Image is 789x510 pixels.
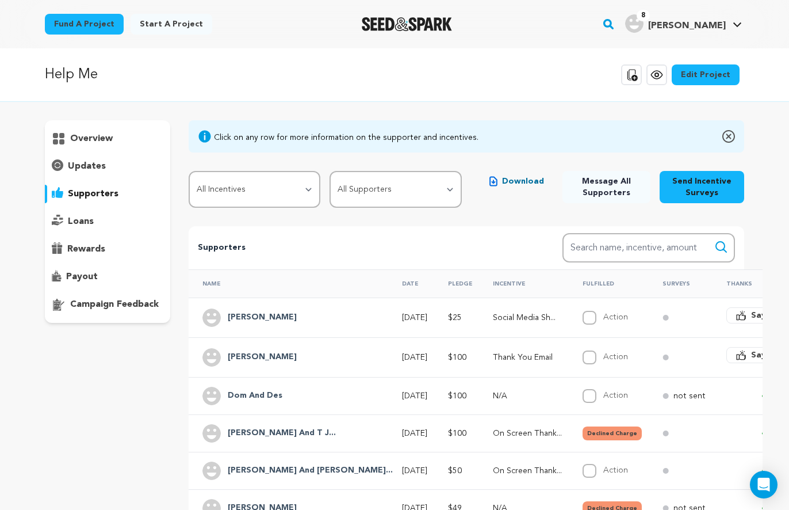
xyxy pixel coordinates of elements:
[362,17,452,31] a: Seed&Spark Homepage
[228,464,393,478] h4: Jim And Ann Carlucci
[480,171,553,192] button: Download
[672,64,740,85] a: Edit Project
[623,12,744,33] a: Onofri M.'s Profile
[45,130,170,148] button: overview
[479,269,569,298] th: Incentive
[493,428,562,439] p: On Screen Thank you
[673,390,706,402] p: not sent
[202,424,221,443] img: user.png
[189,269,388,298] th: Name
[722,130,735,143] img: close-o.svg
[625,14,644,33] img: user.png
[493,465,562,477] p: On Screen Thank you
[603,353,628,361] label: Action
[448,314,462,322] span: $25
[448,467,462,475] span: $50
[493,352,562,363] p: Thank You Email
[603,313,628,321] label: Action
[649,269,713,298] th: Surveys
[562,171,650,203] button: Message All Supporters
[67,242,105,256] p: rewards
[402,465,427,477] p: [DATE]
[70,298,159,311] p: campaign feedback
[45,14,124,35] a: Fund a project
[45,240,170,258] button: rewards
[66,270,98,284] p: payout
[131,14,212,35] a: Start a project
[45,212,170,231] button: loans
[68,159,106,173] p: updates
[402,390,427,402] p: [DATE]
[388,269,434,298] th: Date
[214,132,478,143] div: Click on any row for more information on the supporter and incentives.
[202,309,221,327] img: user.png
[202,348,221,367] img: user.png
[502,176,544,187] span: Download
[603,391,628,399] label: Action
[45,157,170,176] button: updates
[583,427,642,440] button: Declined Charge
[362,17,452,31] img: Seed&Spark Logo Dark Mode
[623,12,744,36] span: Onofri M.'s Profile
[648,21,726,31] span: [PERSON_NAME]
[45,64,98,85] p: Help Me
[448,392,466,400] span: $100
[493,390,562,402] p: N/A
[448,429,466,437] span: $100
[402,312,427,323] p: [DATE]
[68,215,94,229] p: loans
[569,269,649,298] th: Fulfilled
[434,269,479,298] th: Pledge
[603,466,628,474] label: Action
[750,471,777,498] div: Open Intercom Messenger
[637,10,650,21] span: 8
[228,389,282,403] h4: Dom And Des
[228,427,336,440] h4: Melissa And T J Mucha
[68,187,118,201] p: supporters
[493,312,562,323] p: Social Media Shout out
[228,311,297,325] h4: Danielle
[45,185,170,203] button: supporters
[448,353,466,361] span: $100
[625,14,726,33] div: Onofri M.'s Profile
[202,387,221,405] img: user.png
[402,352,427,363] p: [DATE]
[572,176,641,199] span: Message All Supporters
[70,132,113,146] p: overview
[45,268,170,286] button: payout
[45,295,170,314] button: campaign feedback
[402,428,427,439] p: [DATE]
[562,233,735,262] input: Search name, incentive, amount
[228,351,297,364] h4: Holly Ballard
[202,462,221,480] img: user.png
[660,171,744,203] button: Send Incentive Surveys
[198,241,526,255] p: Supporters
